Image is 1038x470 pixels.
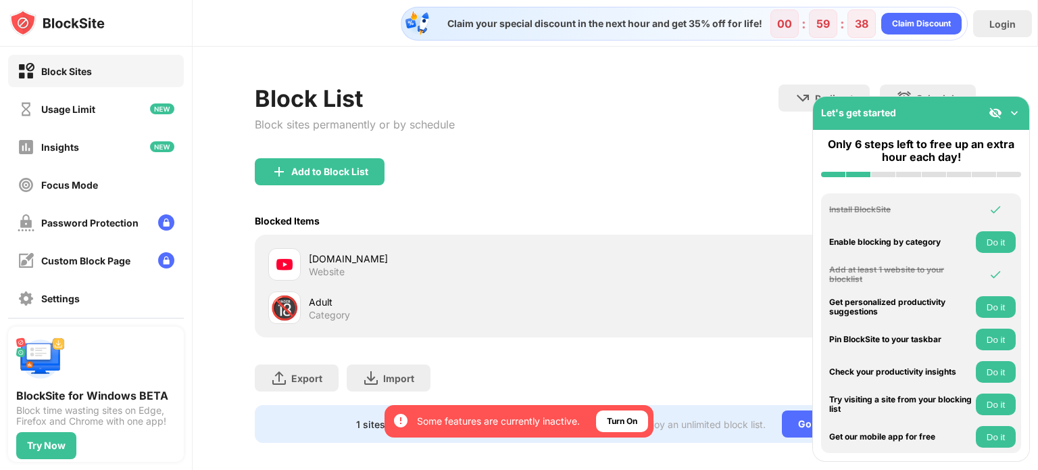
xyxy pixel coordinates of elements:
[417,415,580,428] div: Some features are currently inactive.
[976,361,1016,383] button: Do it
[829,237,972,247] div: Enable blocking by category
[829,205,972,214] div: Install BlockSite
[41,293,80,304] div: Settings
[41,217,139,229] div: Password Protection
[892,17,951,30] div: Claim Discount
[782,410,874,438] div: Go Unlimited
[309,266,345,278] div: Website
[158,252,174,268] img: lock-menu.svg
[291,373,322,384] div: Export
[41,179,98,191] div: Focus Mode
[18,290,34,307] img: settings-off.svg
[439,18,762,30] div: Claim your special discount in the next hour and get 35% off for life!
[829,265,972,285] div: Add at least 1 website to your blocklist
[607,415,637,428] div: Turn On
[815,93,854,104] div: Redirect
[989,203,1002,216] img: omni-check.svg
[976,426,1016,448] button: Do it
[150,103,174,114] img: new-icon.svg
[829,432,972,442] div: Get our mobile app for free
[1008,106,1021,120] img: omni-setup-toggle.svg
[18,177,34,193] img: focus-off.svg
[276,256,293,273] img: favicons
[18,214,34,231] img: password-protection-off.svg
[150,141,174,152] img: new-icon.svg
[270,294,299,322] div: 🔞
[916,93,960,104] div: Schedule
[989,18,1016,30] div: Login
[976,231,1016,253] button: Do it
[777,17,792,30] div: 00
[976,329,1016,350] button: Do it
[9,9,105,37] img: logo-blocksite.svg
[976,394,1016,415] button: Do it
[18,101,34,118] img: time-usage-off.svg
[976,296,1016,318] button: Do it
[821,107,896,118] div: Let's get started
[41,255,130,266] div: Custom Block Page
[404,10,431,37] img: specialOfferDiscount.svg
[16,389,176,402] div: BlockSite for Windows BETA
[41,103,95,115] div: Usage Limit
[41,141,79,153] div: Insights
[16,405,176,427] div: Block time wasting sites on Edge, Firefox and Chrome with one app!
[855,17,868,30] div: 38
[829,335,972,344] div: Pin BlockSite to your taskbar
[255,215,320,227] div: Blocked Items
[816,17,830,30] div: 59
[309,252,615,266] div: [DOMAIN_NAME]
[383,373,414,384] div: Import
[18,252,34,269] img: customize-block-page-off.svg
[41,66,92,77] div: Block Sites
[821,138,1021,164] div: Only 6 steps left to free up an extra hour each day!
[829,367,972,377] div: Check your productivity insights
[829,395,972,415] div: Try visiting a site from your blocking list
[393,413,409,429] img: error-circle-white.svg
[255,118,455,131] div: Block sites permanently or by schedule
[27,440,66,451] div: Try Now
[18,63,34,80] img: block-on.svg
[291,166,368,177] div: Add to Block List
[356,419,515,430] div: 1 sites left to add to your block list.
[18,139,34,156] img: insights-off.svg
[309,295,615,309] div: Adult
[989,106,1002,120] img: eye-not-visible.svg
[799,13,809,34] div: :
[16,335,65,383] img: push-desktop.svg
[158,214,174,231] img: lock-menu.svg
[989,268,1002,281] img: omni-check.svg
[309,309,350,321] div: Category
[829,298,972,317] div: Get personalized productivity suggestions
[255,85,455,112] div: Block List
[837,13,847,34] div: :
